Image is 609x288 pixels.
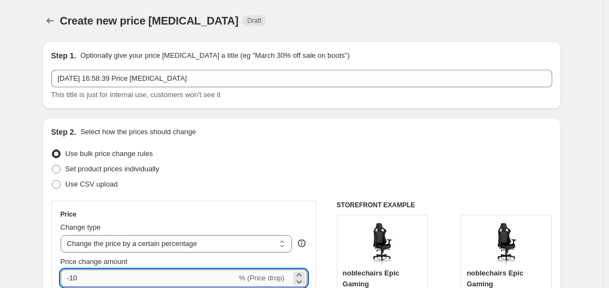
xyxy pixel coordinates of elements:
span: Use CSV upload [65,180,118,188]
h6: STOREFRONT EXAMPLE [337,201,552,209]
h3: Price [61,210,76,219]
span: % (Price drop) [239,274,284,282]
input: 30% off holiday sale [51,70,552,87]
span: Set product prices individually [65,165,159,173]
p: Optionally give your price [MEDICAL_DATA] a title (eg "March 30% off sale on boots") [80,50,349,61]
button: Price change jobs [43,13,58,28]
span: This title is just for internal use, customers won't see it [51,91,220,99]
span: Change type [61,223,101,231]
div: help [296,238,307,249]
img: 71yuFl-TaJL_80x.jpg [485,221,528,265]
span: Use bulk price change rules [65,149,153,158]
span: Create new price [MEDICAL_DATA] [60,15,239,27]
input: -15 [61,269,237,287]
h2: Step 2. [51,127,76,137]
h2: Step 1. [51,50,76,61]
p: Select how the prices should change [80,127,196,137]
span: Draft [247,16,261,25]
span: Price change amount [61,257,128,266]
img: 71yuFl-TaJL_80x.jpg [360,221,404,265]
